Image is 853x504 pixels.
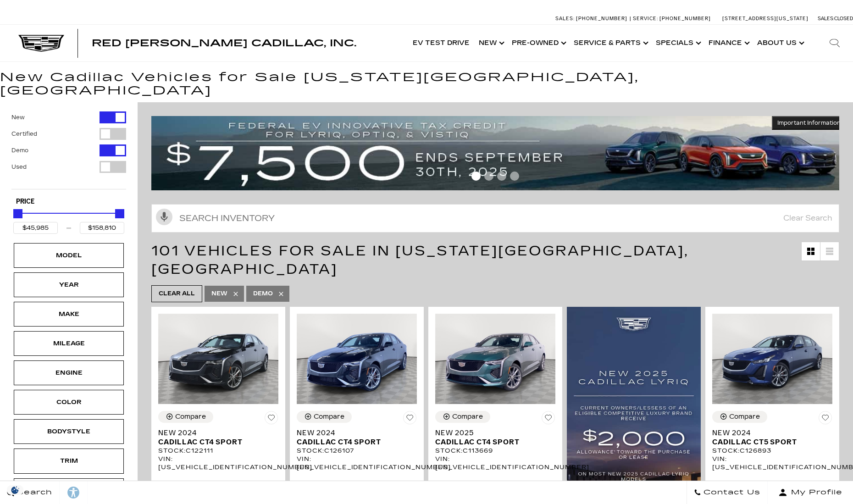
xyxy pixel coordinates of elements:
span: Closed [834,16,853,22]
button: Compare Vehicle [712,411,767,423]
label: Demo [11,146,28,155]
a: New 2024Cadillac CT4 Sport [297,428,417,447]
div: TrimTrim [14,449,124,473]
span: Demo [253,288,273,299]
a: Specials [651,25,704,61]
a: [STREET_ADDRESS][US_STATE] [722,16,809,22]
div: VIN: [US_VEHICLE_IDENTIFICATION_NUMBER] [435,455,555,471]
div: BodystyleBodystyle [14,419,124,444]
span: Important Information [777,119,841,127]
label: Used [11,162,27,172]
span: [PHONE_NUMBER] [659,16,711,22]
div: Stock : C126893 [712,447,832,455]
img: 2024 Cadillac CT5 Sport [712,314,832,404]
div: ModelModel [14,243,124,268]
input: Maximum [80,222,124,234]
div: Stock : C126107 [297,447,417,455]
a: EV Test Drive [408,25,474,61]
input: Search Inventory [151,204,839,233]
span: Cadillac CT4 Sport [297,438,410,447]
div: VIN: [US_VEHICLE_IDENTIFICATION_NUMBER] [297,455,417,471]
span: My Profile [787,486,842,499]
span: [PHONE_NUMBER] [576,16,627,22]
span: Cadillac CT4 Sport [435,438,548,447]
h5: Price [16,198,122,206]
a: Contact Us [687,481,768,504]
a: Sales: [PHONE_NUMBER] [555,16,630,21]
button: Compare Vehicle [435,411,490,423]
a: Finance [704,25,753,61]
span: Cadillac CT4 Sport [158,438,271,447]
div: Compare [729,413,760,421]
div: Make [46,309,92,319]
a: Service: [PHONE_NUMBER] [630,16,713,21]
div: Compare [452,413,483,421]
span: Go to slide 3 [497,172,506,181]
span: New 2024 [712,428,825,438]
div: Trim [46,456,92,466]
label: New [11,113,25,122]
a: New 2025Cadillac CT4 Sport [435,428,555,447]
span: New 2025 [435,428,548,438]
div: Compare [175,413,206,421]
a: New 2024Cadillac CT4 Sport [158,428,278,447]
div: MakeMake [14,302,124,327]
span: Sales: [818,16,834,22]
button: Save Vehicle [819,411,832,428]
div: Price [13,206,124,234]
div: Filter by Vehicle Type [11,111,126,189]
button: Save Vehicle [265,411,278,428]
a: Service & Parts [569,25,651,61]
span: New 2024 [158,428,271,438]
span: Search [14,486,52,499]
span: New [211,288,227,299]
button: Save Vehicle [403,411,417,428]
div: Minimum Price [13,209,22,218]
input: Minimum [13,222,58,234]
span: Contact Us [701,486,760,499]
a: Pre-Owned [507,25,569,61]
section: Click to Open Cookie Consent Modal [5,485,26,495]
img: vrp-tax-ending-august-version [151,116,846,190]
span: Clear All [159,288,195,299]
div: Maximum Price [115,209,124,218]
div: Model [46,250,92,260]
img: 2024 Cadillac CT4 Sport [158,314,278,404]
div: Mileage [46,338,92,349]
div: FeaturesFeatures [14,478,124,503]
a: New 2024Cadillac CT5 Sport [712,428,832,447]
span: Service: [633,16,658,22]
button: Save Vehicle [542,411,555,428]
div: MileageMileage [14,331,124,356]
div: Stock : C122111 [158,447,278,455]
button: Open user profile menu [768,481,853,504]
div: ColorColor [14,390,124,415]
span: New 2024 [297,428,410,438]
span: Red [PERSON_NAME] Cadillac, Inc. [92,38,356,49]
div: Engine [46,368,92,378]
div: Bodystyle [46,426,92,437]
svg: Click to toggle on voice search [156,209,172,225]
span: Cadillac CT5 Sport [712,438,825,447]
img: 2024 Cadillac CT4 Sport [297,314,417,404]
span: 101 Vehicles for Sale in [US_STATE][GEOGRAPHIC_DATA], [GEOGRAPHIC_DATA] [151,243,689,277]
button: Compare Vehicle [158,411,213,423]
div: Stock : C113669 [435,447,555,455]
div: Color [46,397,92,407]
img: 2025 Cadillac CT4 Sport [435,314,555,404]
span: Go to slide 4 [510,172,519,181]
img: Cadillac Dark Logo with Cadillac White Text [18,35,64,52]
a: Red [PERSON_NAME] Cadillac, Inc. [92,39,356,48]
button: Important Information [772,116,846,130]
div: Compare [314,413,344,421]
div: YearYear [14,272,124,297]
button: Compare Vehicle [297,411,352,423]
div: Year [46,280,92,290]
div: EngineEngine [14,360,124,385]
a: New [474,25,507,61]
img: Opt-Out Icon [5,485,26,495]
span: Sales: [555,16,575,22]
span: Go to slide 1 [471,172,481,181]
